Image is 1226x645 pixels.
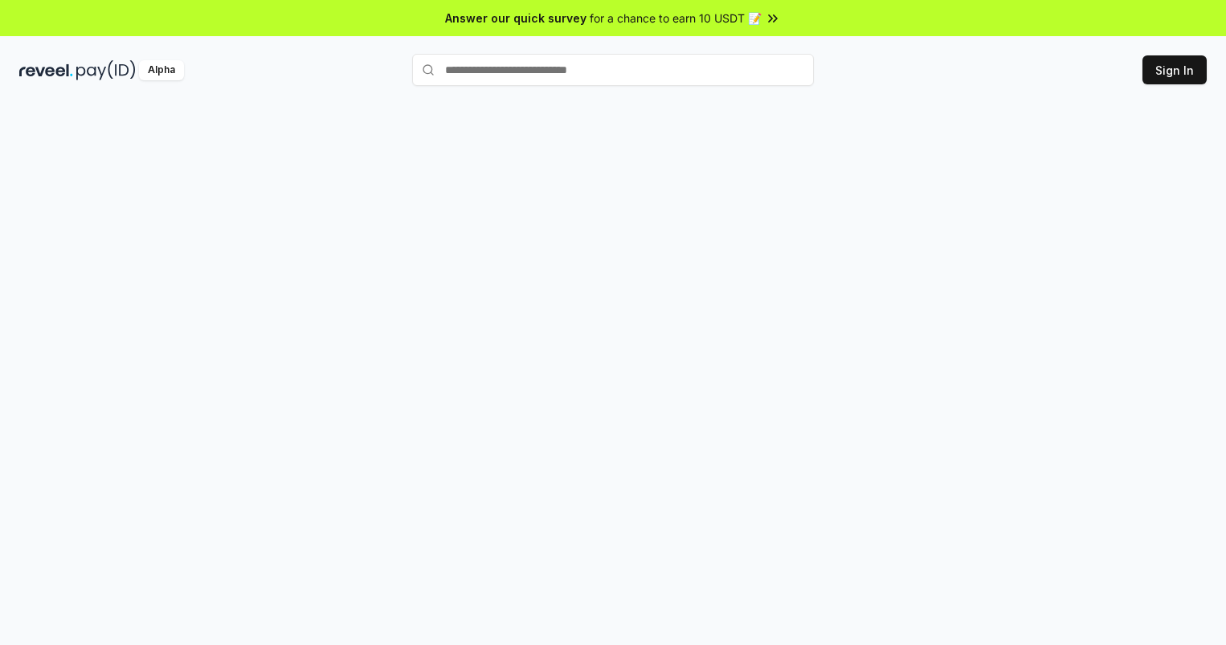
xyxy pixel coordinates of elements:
span: Answer our quick survey [445,10,586,27]
button: Sign In [1142,55,1207,84]
div: Alpha [139,60,184,80]
img: reveel_dark [19,60,73,80]
img: pay_id [76,60,136,80]
span: for a chance to earn 10 USDT 📝 [590,10,762,27]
